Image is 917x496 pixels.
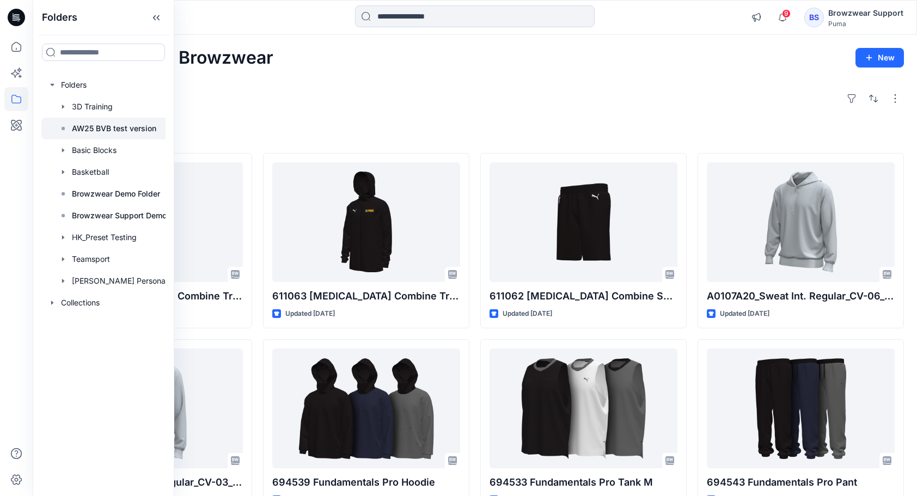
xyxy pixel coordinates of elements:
a: 694539 Fundamentals Pro Hoodie [272,348,460,468]
p: Updated [DATE] [503,308,552,320]
a: 611062 BAL Combine Shorts w/ Pockets [490,162,677,282]
div: Browzwear Support [828,7,903,20]
a: 694543 Fundamentals Pro Pant [707,348,895,468]
p: AW25 BVB test version [72,122,156,135]
p: 611063 [MEDICAL_DATA] Combine Travel Jacket [272,289,460,304]
p: Browzwear Demo Folder [72,187,160,200]
a: A0107A20_Sweat Int. Regular_CV-06_20250918 [707,162,895,282]
a: 611063 BAL Combine Travel Jacket [272,162,460,282]
div: Puma [828,20,903,28]
p: 611062 [MEDICAL_DATA] Combine Shorts w/ Pockets [490,289,677,304]
button: New [855,48,904,68]
h4: Styles [46,129,904,142]
a: 694533 Fundamentals Pro Tank M [490,348,677,468]
div: BS [804,8,824,27]
p: A0107A20_Sweat Int. Regular_CV-06_20250918 [707,289,895,304]
p: Updated [DATE] [720,308,769,320]
p: 694533 Fundamentals Pro Tank M [490,475,677,490]
p: 694543 Fundamentals Pro Pant [707,475,895,490]
p: Browzwear Support Demo [72,209,167,222]
p: 694539 Fundamentals Pro Hoodie [272,475,460,490]
span: 9 [782,9,791,18]
p: Updated [DATE] [285,308,335,320]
